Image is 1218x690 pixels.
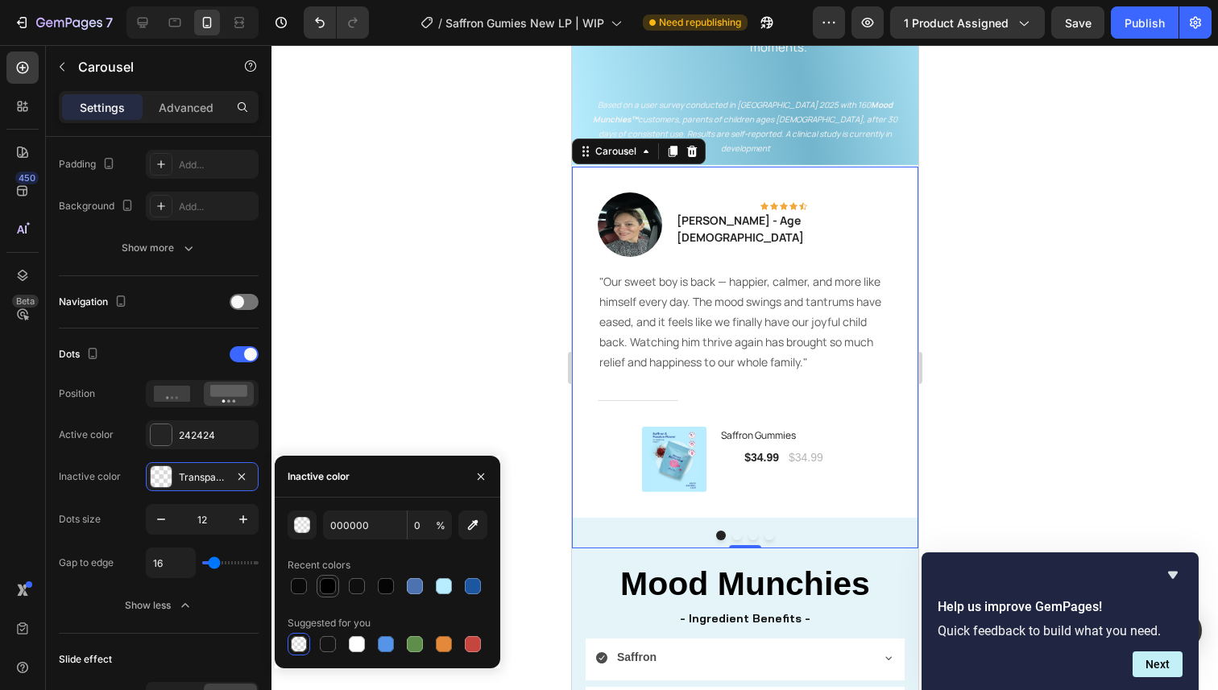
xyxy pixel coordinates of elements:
button: Show more [59,233,259,262]
div: Add... [179,200,255,214]
div: Inactive color [59,469,121,484]
div: Show more [122,240,197,256]
button: Show less [59,591,259,620]
div: Inactive color [288,469,350,484]
input: Auto [147,548,195,577]
div: Transparent [179,470,226,485]
div: Add... [179,158,255,172]
div: Undo/Redo [304,6,369,39]
div: Navigation [59,291,130,313]
div: Active color [59,428,114,442]
iframe: Design area [572,45,918,690]
span: 1 product assigned [904,14,1009,31]
div: Padding [59,154,118,176]
button: Publish [1111,6,1179,39]
button: Save [1051,6,1104,39]
p: Settings [80,99,125,116]
div: Show less [125,597,193,614]
p: 7 [106,13,113,32]
div: 242424 [179,428,255,443]
div: Publish [1125,14,1165,31]
p: Carousel [78,57,215,76]
div: Gap to edge [59,556,114,570]
input: Eg: FFFFFF [323,510,407,539]
button: 1 product assigned [890,6,1045,39]
h2: Help us improve GemPages! [938,597,1183,617]
div: Position [59,386,95,401]
span: Save [1065,16,1092,30]
div: Dots [59,344,102,366]
div: Beta [12,295,39,308]
div: Dots size [59,512,101,527]
div: Help us improve GemPages! [938,565,1183,677]
span: % [436,519,445,533]
div: Recent colors [288,558,350,572]
button: Hide survey [1163,565,1183,585]
div: Slide effect [59,652,112,667]
span: / [438,14,442,31]
span: Need republishing [659,15,741,30]
p: Quick feedback to build what you need. [938,623,1183,638]
span: Saffron Gumies New LP | WIP [445,14,604,31]
div: Background [59,196,137,217]
div: Suggested for you [288,616,371,630]
div: 450 [15,171,39,184]
p: Advanced [159,99,213,116]
button: 7 [6,6,120,39]
button: Next question [1133,651,1183,677]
